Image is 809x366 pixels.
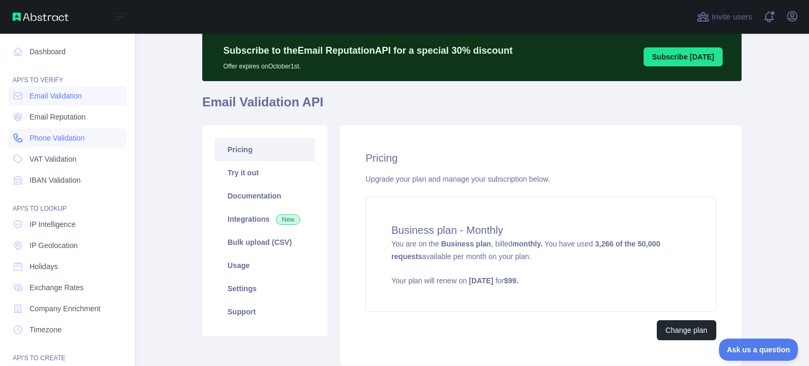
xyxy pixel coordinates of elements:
[29,261,58,272] span: Holidays
[695,8,754,25] button: Invite users
[29,240,78,251] span: IP Geolocation
[8,257,126,276] a: Holidays
[215,231,315,254] a: Bulk upload (CSV)
[8,299,126,318] a: Company Enrichment
[391,240,690,286] span: You are on the , billed You have used available per month on your plan.
[29,112,86,122] span: Email Reputation
[657,320,716,340] button: Change plan
[215,138,315,161] a: Pricing
[512,240,542,248] strong: monthly.
[29,154,76,164] span: VAT Validation
[391,223,690,238] h4: Business plan - Monthly
[29,303,101,314] span: Company Enrichment
[13,13,68,21] img: Abstract API
[391,240,660,261] strong: 3,266 of the 50,000 requests
[8,192,126,213] div: API'S TO LOOKUP
[8,107,126,126] a: Email Reputation
[8,236,126,255] a: IP Geolocation
[719,339,798,361] iframe: Toggle Customer Support
[8,278,126,297] a: Exchange Rates
[223,43,512,58] p: Subscribe to the Email Reputation API for a special 30 % discount
[29,219,76,230] span: IP Intelligence
[276,214,300,225] span: New
[366,174,716,184] div: Upgrade your plan and manage your subscription below.
[29,175,81,185] span: IBAN Validation
[215,207,315,231] a: Integrations New
[8,215,126,234] a: IP Intelligence
[8,171,126,190] a: IBAN Validation
[215,161,315,184] a: Try it out
[215,254,315,277] a: Usage
[8,42,126,61] a: Dashboard
[223,58,512,71] p: Offer expires on October 1st.
[391,275,690,286] p: Your plan will renew on for
[29,324,62,335] span: Timezone
[712,11,752,23] span: Invite users
[215,277,315,300] a: Settings
[29,91,82,101] span: Email Validation
[8,320,126,339] a: Timezone
[644,47,723,66] button: Subscribe [DATE]
[8,86,126,105] a: Email Validation
[215,184,315,207] a: Documentation
[29,282,84,293] span: Exchange Rates
[441,240,491,248] strong: Business plan
[8,63,126,84] div: API'S TO VERIFY
[8,128,126,147] a: Phone Validation
[215,300,315,323] a: Support
[8,341,126,362] div: API'S TO CREATE
[504,276,518,285] strong: $ 99 .
[202,94,742,119] h1: Email Validation API
[366,151,716,165] h2: Pricing
[29,133,85,143] span: Phone Validation
[469,276,493,285] strong: [DATE]
[8,150,126,169] a: VAT Validation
